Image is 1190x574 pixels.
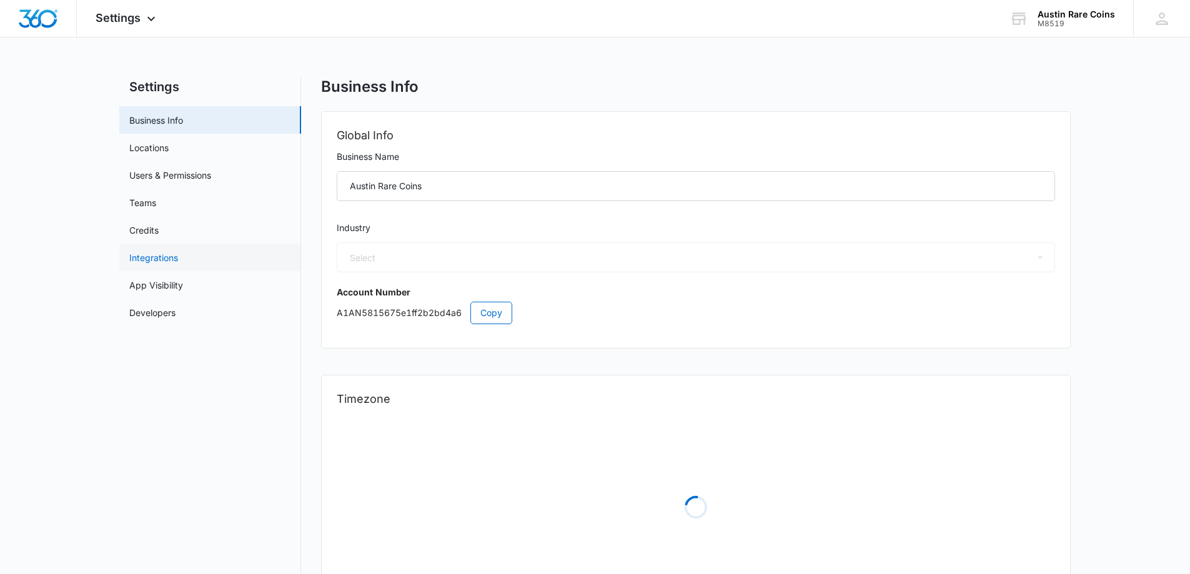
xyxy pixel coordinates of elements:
[129,251,178,264] a: Integrations
[1038,9,1115,19] div: account name
[480,306,502,320] span: Copy
[337,390,1055,408] h2: Timezone
[337,150,1055,164] label: Business Name
[129,224,159,237] a: Credits
[337,127,1055,144] h2: Global Info
[129,114,183,127] a: Business Info
[96,11,141,24] span: Settings
[1038,19,1115,28] div: account id
[337,302,1055,324] p: A1AN5815675e1ff2b2bd4a6
[119,77,301,96] h2: Settings
[321,77,419,96] h1: Business Info
[129,279,183,292] a: App Visibility
[129,169,211,182] a: Users & Permissions
[337,221,1055,235] label: Industry
[337,287,410,297] strong: Account Number
[129,306,176,319] a: Developers
[470,302,512,324] button: Copy
[129,141,169,154] a: Locations
[129,196,156,209] a: Teams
